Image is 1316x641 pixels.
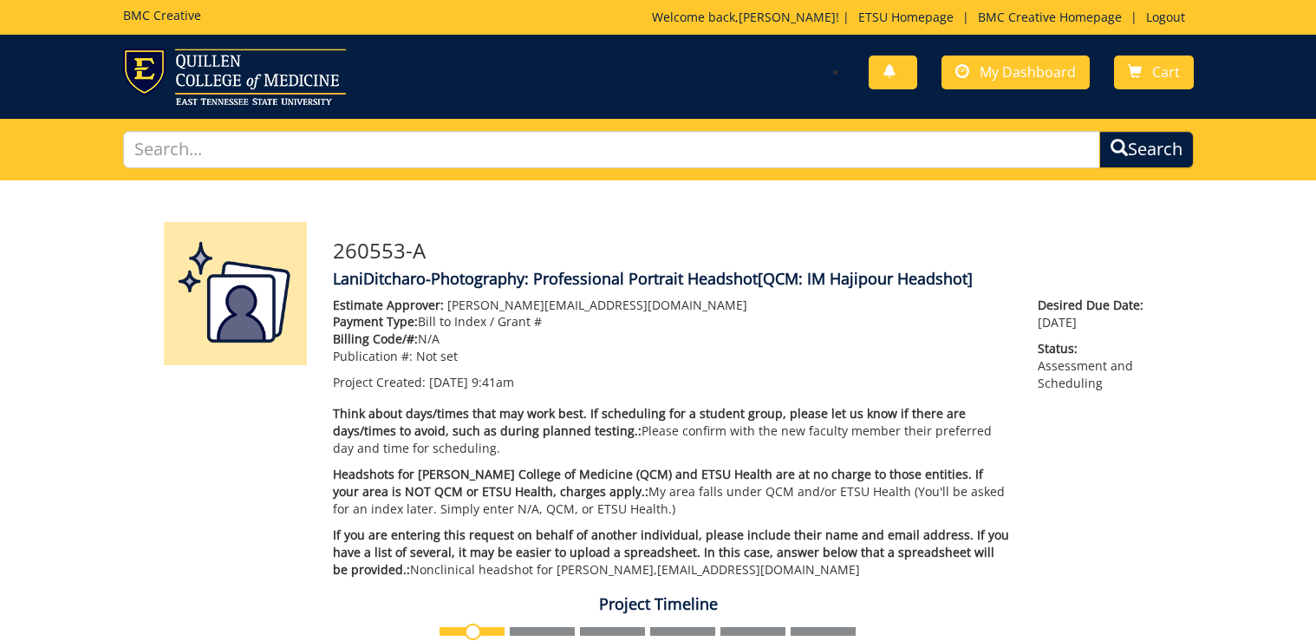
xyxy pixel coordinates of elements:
h5: BMC Creative [123,9,201,22]
p: My area falls under QCM and/or ETSU Health (You'll be asked for an index later. Simply enter N/A,... [333,466,1012,518]
button: Search [1099,131,1194,168]
span: Project Created: [333,374,426,390]
a: Logout [1137,9,1194,25]
p: Bill to Index / Grant # [333,313,1012,330]
h3: 260553-A [333,239,1152,262]
img: Product featured image [164,222,307,365]
h4: LaniDitcharo-Photography: Professional Portrait Headshot [333,271,1152,288]
p: N/A [333,330,1012,348]
h4: Project Timeline [151,596,1165,613]
span: Estimate Approver: [333,297,444,313]
span: If you are entering this request on behalf of another individual, please include their name and e... [333,527,1009,578]
span: [QCM: IM Hajipour Headshot] [758,268,973,289]
span: Status: [1038,340,1152,357]
span: Publication #: [333,348,413,364]
span: Not set [416,348,458,364]
span: [DATE] 9:41am [429,374,514,390]
p: [DATE] [1038,297,1152,331]
span: Think about days/times that may work best. If scheduling for a student group, please let us know ... [333,405,966,439]
p: Please confirm with the new faculty member their preferred day and time for scheduling. [333,405,1012,457]
span: Cart [1152,62,1180,82]
span: Billing Code/#: [333,330,418,347]
a: Cart [1114,56,1194,89]
p: Welcome back, ! | | | [652,9,1194,26]
a: ETSU Homepage [850,9,962,25]
img: ETSU logo [123,49,346,105]
span: My Dashboard [980,62,1076,82]
a: [PERSON_NAME] [739,9,836,25]
span: Payment Type: [333,313,418,330]
p: Assessment and Scheduling [1038,340,1152,392]
img: no [465,624,481,640]
a: My Dashboard [941,56,1090,89]
span: Desired Due Date: [1038,297,1152,314]
input: Search... [123,131,1100,168]
span: Headshots for [PERSON_NAME] College of Medicine (QCM) and ETSU Health are at no charge to those e... [333,466,983,500]
a: BMC Creative Homepage [969,9,1130,25]
p: [PERSON_NAME][EMAIL_ADDRESS][DOMAIN_NAME] [333,297,1012,314]
p: Nonclinical headshot for [PERSON_NAME], [EMAIL_ADDRESS][DOMAIN_NAME] [333,527,1012,579]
